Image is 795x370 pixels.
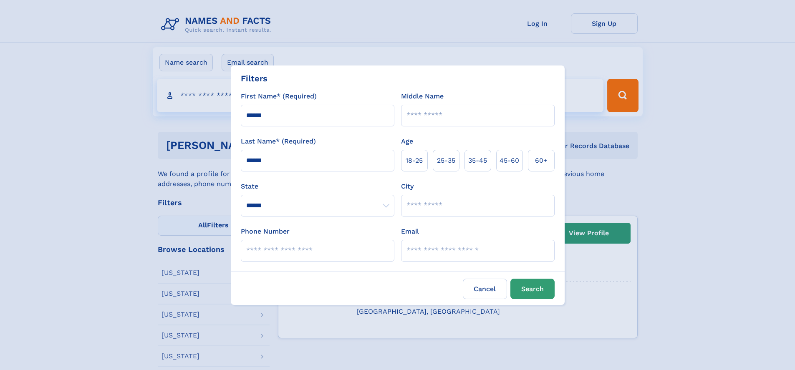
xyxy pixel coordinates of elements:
[241,91,317,101] label: First Name* (Required)
[463,279,507,299] label: Cancel
[401,136,413,146] label: Age
[241,136,316,146] label: Last Name* (Required)
[241,181,394,191] label: State
[500,156,519,166] span: 45‑60
[510,279,555,299] button: Search
[437,156,455,166] span: 25‑35
[401,181,414,191] label: City
[401,227,419,237] label: Email
[241,72,268,85] div: Filters
[468,156,487,166] span: 35‑45
[241,227,290,237] label: Phone Number
[535,156,548,166] span: 60+
[406,156,423,166] span: 18‑25
[401,91,444,101] label: Middle Name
